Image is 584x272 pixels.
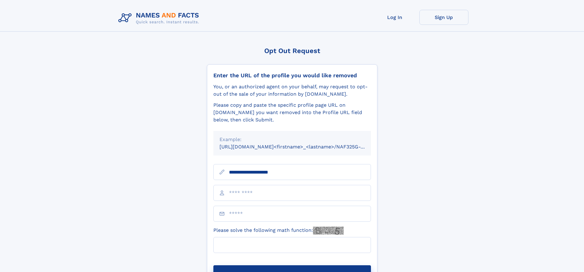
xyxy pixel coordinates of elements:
div: Opt Out Request [207,47,377,55]
label: Please solve the following math function: [213,227,344,235]
div: Example: [219,136,365,143]
a: Log In [370,10,419,25]
a: Sign Up [419,10,468,25]
div: Please copy and paste the specific profile page URL on [DOMAIN_NAME] you want removed into the Pr... [213,102,371,124]
div: You, or an authorized agent on your behalf, may request to opt-out of the sale of your informatio... [213,83,371,98]
small: [URL][DOMAIN_NAME]<firstname>_<lastname>/NAF325G-xxxxxxxx [219,144,383,150]
div: Enter the URL of the profile you would like removed [213,72,371,79]
img: Logo Names and Facts [116,10,204,26]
